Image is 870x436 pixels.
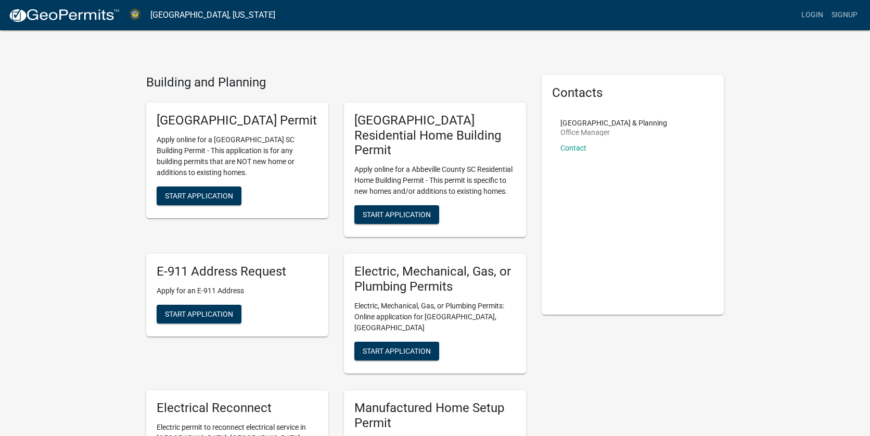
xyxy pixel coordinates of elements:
h5: [GEOGRAPHIC_DATA] Residential Home Building Permit [354,113,516,158]
p: Apply online for a [GEOGRAPHIC_DATA] SC Building Permit - This application is for any building pe... [157,134,318,178]
a: Login [797,5,827,25]
p: [GEOGRAPHIC_DATA] & Planning [560,119,667,127]
span: Start Application [165,191,233,200]
a: Signup [827,5,862,25]
button: Start Application [157,305,241,323]
h5: [GEOGRAPHIC_DATA] Permit [157,113,318,128]
a: Contact [560,144,586,152]
p: Apply online for a Abbeville County SC Residential Home Building Permit - This permit is specific... [354,164,516,197]
h5: Electrical Reconnect [157,401,318,416]
span: Start Application [165,309,233,318]
h5: Contacts [552,85,713,101]
a: [GEOGRAPHIC_DATA], [US_STATE] [150,6,275,24]
p: Office Manager [560,129,667,136]
span: Start Application [363,346,431,355]
h5: Manufactured Home Setup Permit [354,401,516,431]
button: Start Application [354,205,439,224]
h5: E-911 Address Request [157,264,318,279]
span: Start Application [363,210,431,219]
p: Apply for an E-911 Address [157,285,318,296]
img: Abbeville County, South Carolina [128,8,142,22]
button: Start Application [354,342,439,360]
h4: Building and Planning [146,75,526,90]
p: Electric, Mechanical, Gas, or Plumbing Permits: Online application for [GEOGRAPHIC_DATA], [GEOGRA... [354,301,516,333]
h5: Electric, Mechanical, Gas, or Plumbing Permits [354,264,516,294]
button: Start Application [157,186,241,205]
